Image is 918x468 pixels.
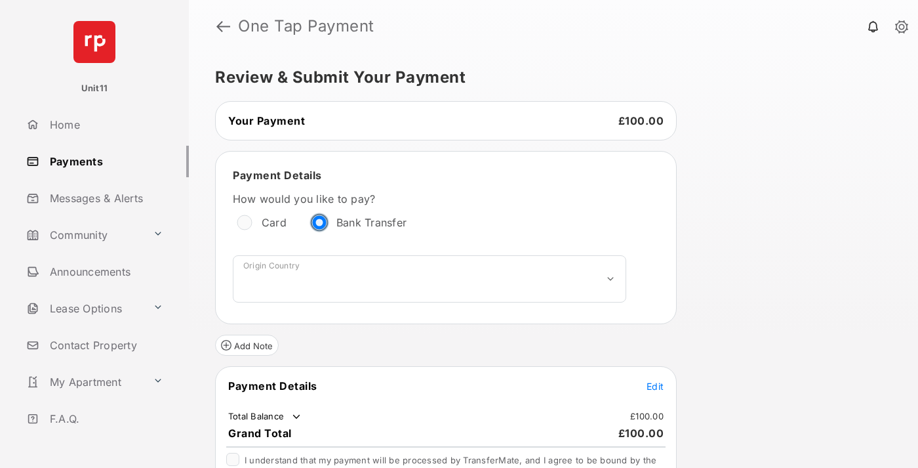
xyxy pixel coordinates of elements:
a: Payments [21,146,189,177]
img: svg+xml;base64,PHN2ZyB4bWxucz0iaHR0cDovL3d3dy53My5vcmcvMjAwMC9zdmciIHdpZHRoPSI2NCIgaGVpZ2h0PSI2NC... [73,21,115,63]
a: Announcements [21,256,189,287]
span: Payment Details [233,169,322,182]
td: Total Balance [228,410,303,423]
a: Community [21,219,148,251]
span: Payment Details [228,379,317,393]
td: £100.00 [629,410,664,422]
a: Messages & Alerts [21,182,189,214]
span: £100.00 [618,427,664,440]
p: Unit11 [81,82,108,95]
h5: Review & Submit Your Payment [215,70,881,85]
label: How would you like to pay? [233,192,626,205]
a: Lease Options [21,293,148,324]
label: Bank Transfer [336,216,407,229]
a: Contact Property [21,330,189,361]
span: Grand Total [228,427,292,440]
button: Add Note [215,335,279,356]
button: Edit [647,379,664,393]
a: My Apartment [21,366,148,398]
span: Edit [647,381,664,392]
span: Your Payment [228,114,305,127]
a: F.A.Q. [21,403,189,435]
label: Card [262,216,287,229]
span: £100.00 [618,114,664,127]
a: Home [21,109,189,140]
strong: One Tap Payment [238,18,374,34]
